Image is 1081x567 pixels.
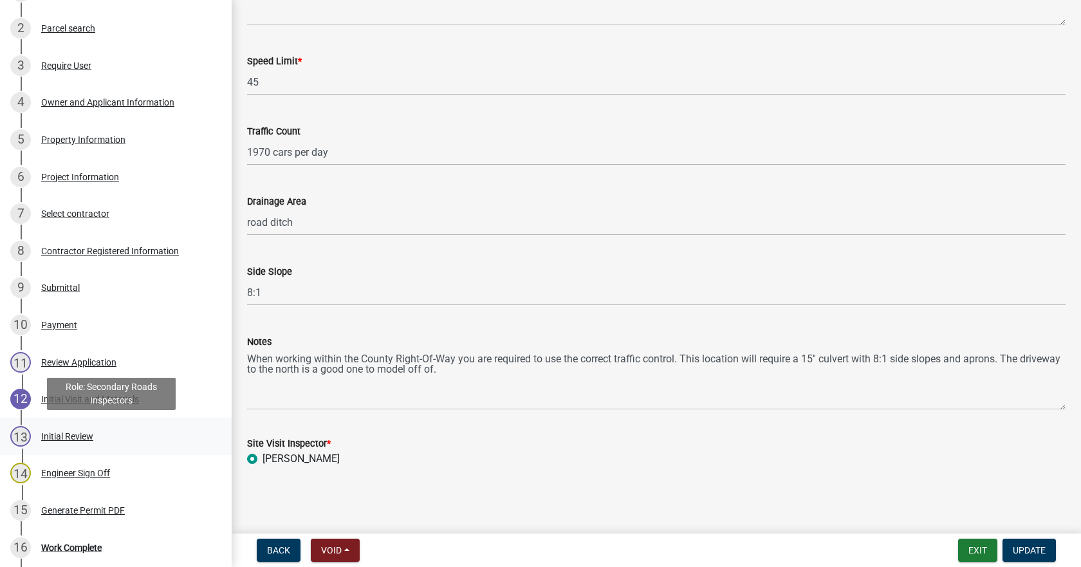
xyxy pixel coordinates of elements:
[247,127,300,136] label: Traffic Count
[41,24,95,33] div: Parcel search
[311,539,360,562] button: Void
[263,451,340,467] label: [PERSON_NAME]
[10,203,31,224] div: 7
[10,463,31,483] div: 14
[267,545,290,555] span: Back
[41,61,91,70] div: Require User
[1013,545,1046,555] span: Update
[10,92,31,113] div: 4
[958,539,997,562] button: Exit
[41,246,179,256] div: Contractor Registered Information
[247,440,331,449] label: Site Visit Inspector
[321,545,342,555] span: Void
[10,389,31,409] div: 12
[10,55,31,76] div: 3
[257,539,300,562] button: Back
[10,241,31,261] div: 8
[41,98,174,107] div: Owner and Applicant Information
[247,198,306,207] label: Drainage Area
[1002,539,1056,562] button: Update
[10,129,31,150] div: 5
[41,506,125,515] div: Generate Permit PDF
[10,426,31,447] div: 13
[247,338,272,347] label: Notes
[41,172,119,181] div: Project Information
[41,432,93,441] div: Initial Review
[10,167,31,187] div: 6
[10,500,31,521] div: 15
[41,135,125,144] div: Property Information
[247,268,292,277] label: Side Slope
[41,395,139,404] div: Initial Visit and Materials
[247,57,302,66] label: Speed Limit
[10,277,31,298] div: 9
[41,209,109,218] div: Select contractor
[41,358,116,367] div: Review Application
[41,321,77,330] div: Payment
[41,469,110,478] div: Engineer Sign Off
[10,537,31,558] div: 16
[10,18,31,39] div: 2
[41,543,102,552] div: Work Complete
[10,315,31,335] div: 10
[47,378,176,410] div: Role: Secondary Roads Inspectors
[41,283,80,292] div: Submittal
[10,352,31,373] div: 11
